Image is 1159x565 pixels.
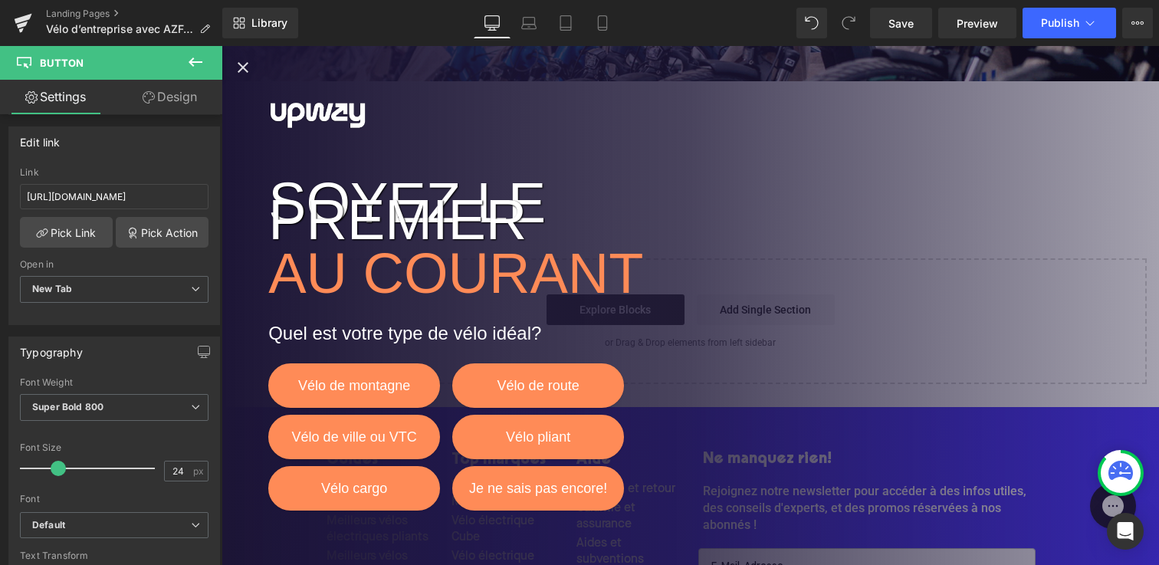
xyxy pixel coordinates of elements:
i: Default [32,519,65,532]
div: Open in [20,259,208,270]
span: Button [40,57,84,69]
img: Logo [47,54,146,84]
button: Undo [796,8,827,38]
input: https://your-shop.myshopify.com [20,184,208,209]
span: Library [251,16,287,30]
span: Vélo d’entreprise avec AZFALTE [46,23,193,35]
b: New Tab [32,283,72,294]
span: Preview [957,15,998,31]
a: Desktop [474,8,511,38]
a: Pick Action [116,217,208,248]
a: Preview [938,8,1016,38]
div: Text Transform [20,550,208,561]
a: Laptop [511,8,547,38]
span: px [193,466,206,476]
button: Vélo pliant [231,369,402,413]
div: Font Weight [20,377,208,388]
span: Publish [1041,17,1079,29]
a: Mobile [584,8,621,38]
button: Vélo cargo [47,420,218,465]
button: Publish [1023,8,1116,38]
button: Redo [833,8,864,38]
b: Super Bold 800 [32,401,103,412]
button: Vélo de ville ou VTC [47,369,218,413]
div: Close popup [12,12,937,31]
div: Typography [20,337,83,359]
div: Edit link [20,127,61,149]
button: Gorgias live chat [8,5,54,51]
p: Quel est votre type de vélo idéal? [47,279,415,296]
p: au courant [47,219,660,236]
a: Design [114,80,225,114]
div: Font [20,494,208,504]
a: Tablet [547,8,584,38]
div: Link [20,167,208,178]
button: Vélo de montagne [47,317,218,362]
button: Vélo de route [231,317,402,362]
a: Landing Pages [46,8,222,20]
a: Pick Link [20,217,113,248]
a: New Library [222,8,298,38]
div: Font Size [20,442,208,453]
span: Save [888,15,914,31]
p: Soyez le premier [47,149,537,182]
button: Je ne sais pas encore! [231,420,402,465]
div: Open Intercom Messenger [1107,513,1144,550]
button: More [1122,8,1153,38]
